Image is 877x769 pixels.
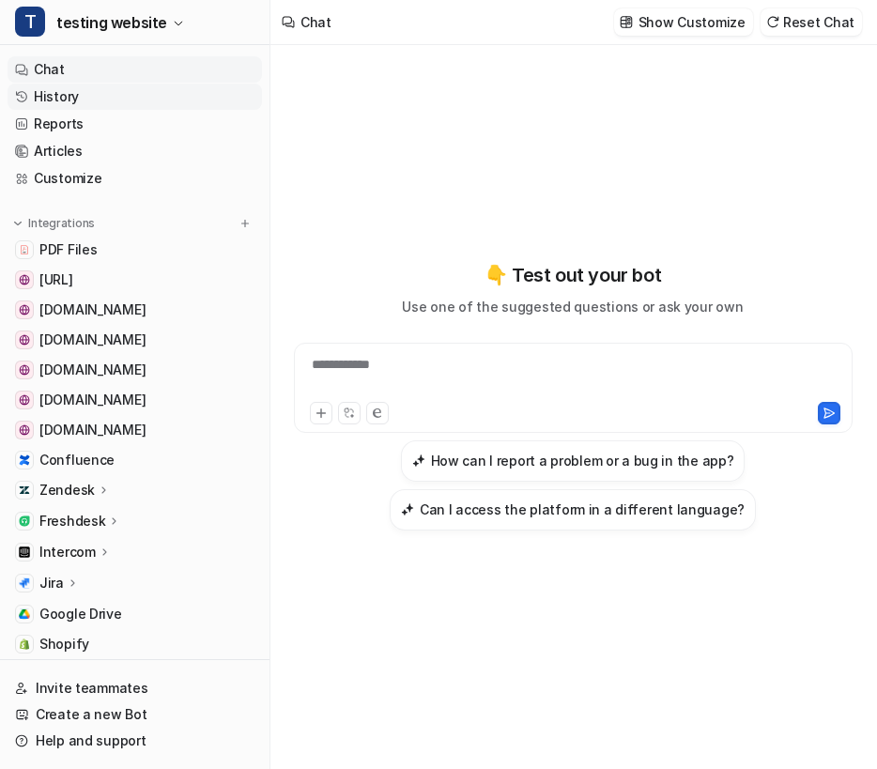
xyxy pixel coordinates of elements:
span: Shopify [39,635,89,654]
a: careers-nri3pl.com[DOMAIN_NAME] [8,387,262,413]
button: Show Customize [614,8,753,36]
a: Customize [8,165,262,192]
a: support.coursiv.io[DOMAIN_NAME] [8,297,262,323]
span: [DOMAIN_NAME] [39,421,146,439]
img: Can I access the platform in a different language? [401,502,414,516]
p: Intercom [39,543,96,561]
span: T [15,7,45,37]
a: nri3pl.com[DOMAIN_NAME] [8,357,262,383]
button: How can I report a problem or a bug in the app?How can I report a problem or a bug in the app? [401,440,746,482]
a: Chat [8,56,262,83]
span: [DOMAIN_NAME] [39,300,146,319]
span: Confluence [39,451,115,469]
img: How can I report a problem or a bug in the app? [412,454,425,468]
p: Zendesk [39,481,95,500]
a: Invite teammates [8,675,262,701]
img: Shopify [19,638,30,650]
img: customize [620,15,633,29]
span: [URL] [39,270,73,289]
img: Freshdesk [19,515,30,527]
span: [DOMAIN_NAME] [39,391,146,409]
img: Intercom [19,546,30,558]
a: support.bikesonline.com.au[DOMAIN_NAME] [8,327,262,353]
img: Google Drive [19,608,30,620]
img: reset [766,15,779,29]
p: Use one of the suggested questions or ask your own [402,297,743,316]
img: Confluence [19,454,30,466]
img: support.bikesonline.com.au [19,334,30,346]
img: nri3pl.com [19,364,30,376]
p: Show Customize [639,12,746,32]
img: PDF Files [19,244,30,255]
img: expand menu [11,217,24,230]
button: Integrations [8,214,100,233]
span: [DOMAIN_NAME] [39,331,146,349]
a: Reports [8,111,262,137]
a: PDF FilesPDF Files [8,237,262,263]
a: Google DriveGoogle Drive [8,601,262,627]
img: Zendesk [19,484,30,496]
a: Create a new Bot [8,701,262,728]
span: Google Drive [39,605,122,623]
img: menu_add.svg [238,217,252,230]
h3: Can I access the platform in a different language? [420,500,745,519]
span: testing website [56,9,167,36]
button: Reset Chat [761,8,862,36]
a: www.cardekho.com[DOMAIN_NAME] [8,417,262,443]
p: 👇 Test out your bot [485,261,661,289]
a: ShopifyShopify [8,631,262,657]
p: Freshdesk [39,512,105,531]
span: [DOMAIN_NAME] [39,361,146,379]
h3: How can I report a problem or a bug in the app? [431,451,734,470]
img: www.cardekho.com [19,424,30,436]
img: support.coursiv.io [19,304,30,315]
img: Jira [19,577,30,589]
img: careers-nri3pl.com [19,394,30,406]
div: Chat [300,12,331,32]
img: www.eesel.ai [19,274,30,285]
a: Articles [8,138,262,164]
a: ConfluenceConfluence [8,447,262,473]
p: Jira [39,574,64,592]
a: History [8,84,262,110]
span: PDF Files [39,240,97,259]
a: www.eesel.ai[URL] [8,267,262,293]
a: Help and support [8,728,262,754]
button: Can I access the platform in a different language?Can I access the platform in a different language? [390,489,756,531]
p: Integrations [28,216,95,231]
